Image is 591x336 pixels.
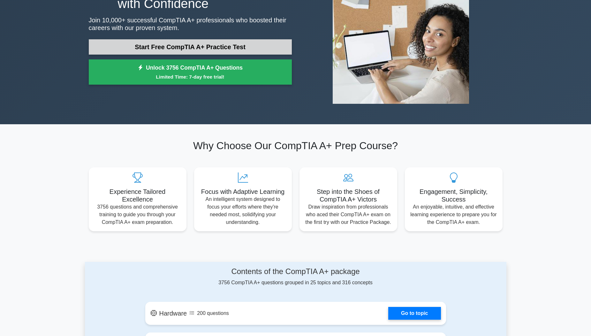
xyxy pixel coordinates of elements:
[89,39,292,55] a: Start Free CompTIA A+ Practice Test
[410,203,497,226] p: An enjoyable, intuitive, and effective learning experience to prepare you for the CompTIA A+ exam.
[94,188,181,203] h5: Experience Tailored Excellence
[97,73,284,80] small: Limited Time: 7-day free trial!
[305,188,392,203] h5: Step into the Shoes of CompTIA A+ Victors
[89,140,503,152] h2: Why Choose Our CompTIA A+ Prep Course?
[145,267,446,286] div: 3756 CompTIA A+ questions grouped in 25 topics and 316 concepts
[145,267,446,276] h4: Contents of the CompTIA A+ package
[94,203,181,226] p: 3756 questions and comprehensive training to guide you through your CompTIA A+ exam preparation.
[199,188,287,195] h5: Focus with Adaptive Learning
[305,203,392,226] p: Draw inspiration from professionals who aced their CompTIA A+ exam on the first try with our Prac...
[388,307,441,320] a: Go to topic
[410,188,497,203] h5: Engagement, Simplicity, Success
[89,59,292,85] a: Unlock 3756 CompTIA A+ QuestionsLimited Time: 7-day free trial!
[199,195,287,226] p: An intelligent system designed to focus your efforts where they're needed most, solidifying your ...
[89,16,292,32] p: Join 10,000+ successful CompTIA A+ professionals who boosted their careers with our proven system.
